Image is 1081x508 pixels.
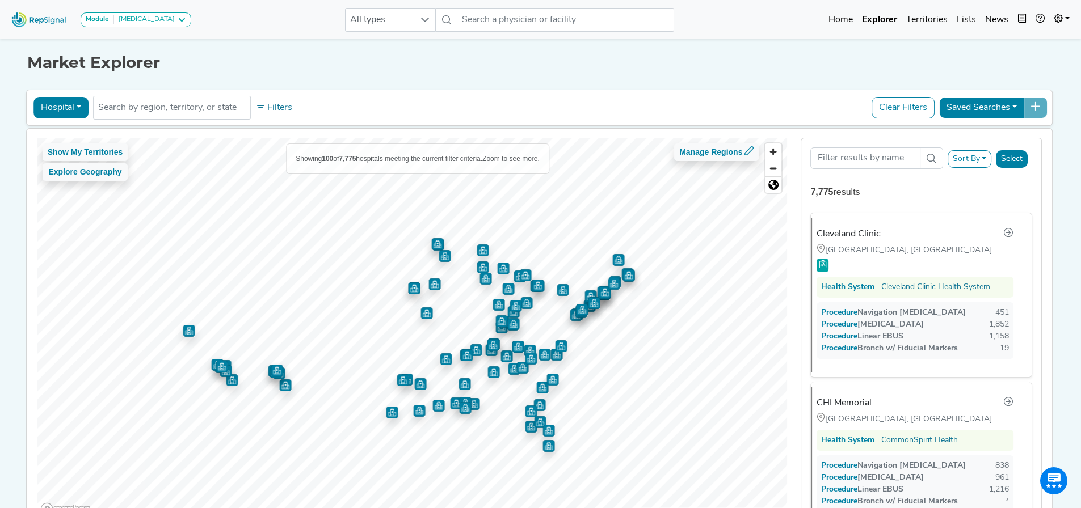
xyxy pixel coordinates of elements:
div: Map marker [495,321,507,333]
div: Map marker [542,425,554,437]
div: Map marker [539,349,550,361]
span: Reset zoom [765,177,781,193]
span: Showing of hospitals meeting the current filter criteria. [296,155,482,163]
div: Map marker [525,405,537,417]
div: Map marker [386,407,398,418]
div: Map marker [532,280,544,292]
div: Map marker [211,359,223,371]
button: Clear Filters [872,97,935,118]
strong: 7,775 [810,187,833,197]
div: Map marker [507,318,519,330]
button: Hospital [33,97,89,118]
div: 961 [995,472,1009,484]
div: Map marker [534,416,546,428]
div: Map marker [477,261,489,273]
div: Map marker [420,307,432,319]
div: Map marker [599,286,611,298]
div: Map marker [575,304,587,316]
div: [MEDICAL_DATA] [114,15,175,24]
div: Map marker [459,378,470,390]
span: Procedure [832,332,857,341]
div: Map marker [500,350,512,362]
span: Procedure [832,473,857,482]
div: Bronch w/ Fiducial Markers [821,342,958,354]
div: Map marker [542,440,554,452]
div: [GEOGRAPHIC_DATA], [GEOGRAPHIC_DATA] [817,413,1013,425]
div: Map marker [220,365,232,377]
div: Map marker [440,353,452,365]
div: results [810,185,1032,199]
div: Cleveland Clinic [817,227,881,241]
div: Map marker [432,400,444,412]
div: Map marker [519,269,531,281]
button: Zoom in [765,143,781,160]
button: Intel Book [1013,9,1031,31]
div: CHI Memorial [817,396,872,410]
div: Map marker [598,287,610,299]
button: Manage Regions [674,143,759,161]
div: Map marker [525,353,537,365]
div: Health System [821,281,874,293]
div: 19 [1000,342,1009,354]
div: Map marker [576,304,588,316]
div: Map marker [546,374,558,386]
div: Map marker [530,280,542,292]
div: Map marker [413,405,425,417]
button: Select [996,150,1028,168]
div: Map marker [460,349,472,361]
div: Map marker [487,338,499,350]
div: Map marker [183,325,195,337]
b: 100 [322,155,333,163]
div: Linear EBUS [821,331,903,342]
div: Map marker [587,297,599,309]
div: Map marker [216,361,228,372]
div: Map marker [502,283,514,295]
span: Procedure [832,308,857,317]
div: Map marker [533,399,545,411]
span: Procedure [832,320,857,329]
div: Map marker [621,268,633,280]
div: Map marker [479,273,491,285]
div: 838 [995,460,1009,472]
div: Bronch w/ Fiducial Markers [821,496,958,507]
div: Map marker [214,361,226,373]
div: Map marker [575,306,587,318]
button: Show My Territories [43,143,128,161]
div: Map marker [520,297,532,309]
div: Map marker [495,315,507,327]
div: Map marker [414,378,426,390]
div: Map marker [439,250,451,262]
div: Map marker [524,345,536,357]
div: Map marker [622,270,634,282]
input: Search by region, territory, or state [98,101,246,115]
div: Map marker [507,306,519,318]
div: 451 [995,307,1009,319]
div: Map marker [397,374,409,386]
div: Map marker [219,360,231,372]
div: Map marker [571,308,583,320]
a: Lists [952,9,981,31]
div: Health System [821,434,874,446]
a: Explorer [857,9,902,31]
div: Map marker [487,366,499,378]
div: Map marker [516,362,528,374]
div: Map marker [450,397,462,409]
input: Search a physician or facility [457,8,674,32]
div: Map marker [584,290,596,302]
div: Map marker [470,344,482,356]
div: Map marker [508,363,520,375]
div: Map marker [557,284,569,296]
a: Home [824,9,857,31]
div: Map marker [497,316,509,328]
div: Map marker [468,398,479,410]
div: Map marker [431,238,443,250]
a: Go to hospital profile [1003,396,1013,410]
div: 1,852 [989,319,1009,331]
div: Map marker [514,270,525,282]
div: Linear EBUS [821,484,903,496]
div: Map marker [555,340,567,352]
button: Module[MEDICAL_DATA] [81,12,191,27]
div: [GEOGRAPHIC_DATA], [GEOGRAPHIC_DATA] [817,244,1013,256]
